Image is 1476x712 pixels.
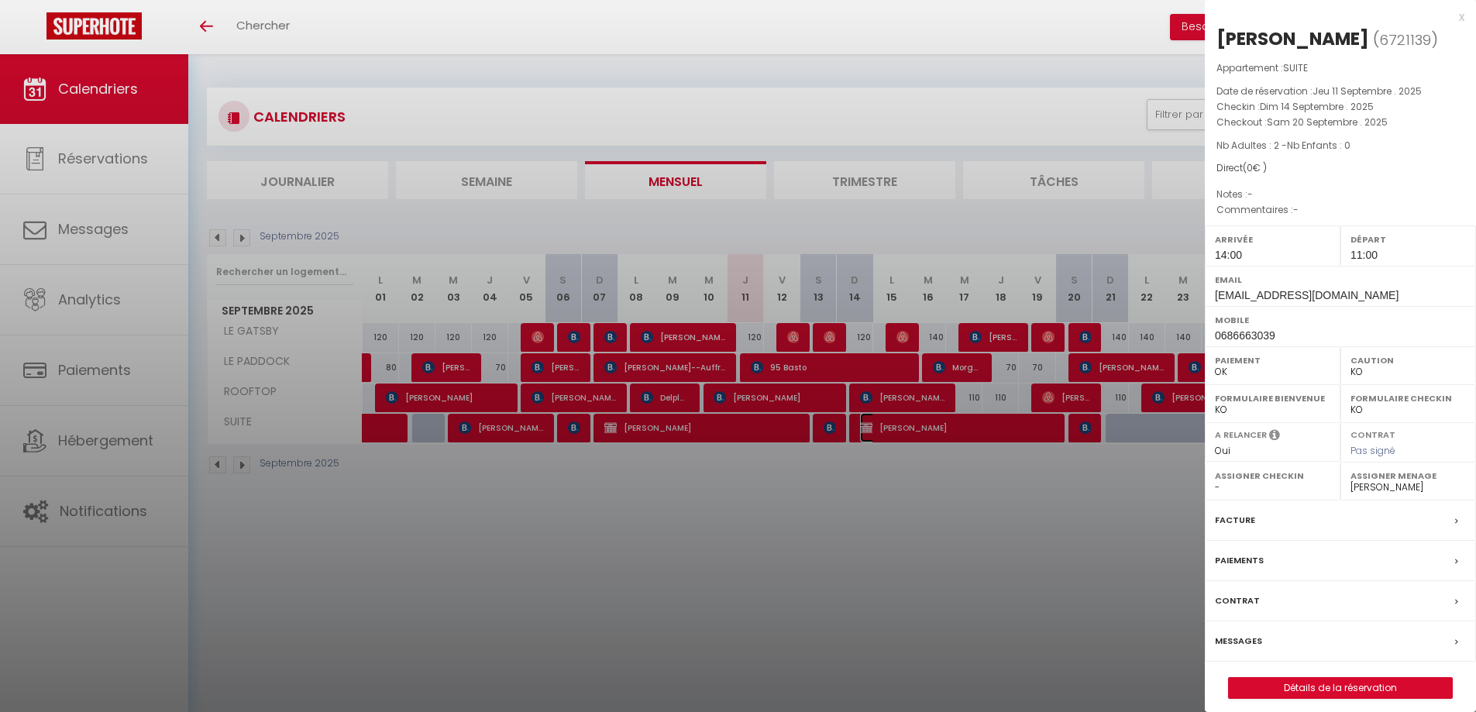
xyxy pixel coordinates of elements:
label: Paiements [1215,552,1264,569]
span: 0 [1247,161,1253,174]
label: Arrivée [1215,232,1330,247]
span: Nb Adultes : 2 - [1216,139,1350,152]
label: Assigner Menage [1350,468,1466,483]
label: Formulaire Checkin [1350,390,1466,406]
div: Direct [1216,161,1464,176]
label: Formulaire Bienvenue [1215,390,1330,406]
span: 6721139 [1379,30,1431,50]
span: Sam 20 Septembre . 2025 [1267,115,1388,129]
span: 0686663039 [1215,329,1275,342]
span: [EMAIL_ADDRESS][DOMAIN_NAME] [1215,289,1399,301]
label: Départ [1350,232,1466,247]
p: Checkout : [1216,115,1464,130]
span: 11:00 [1350,249,1378,261]
label: Contrat [1350,428,1395,439]
label: Paiement [1215,353,1330,368]
p: Appartement : [1216,60,1464,76]
span: Pas signé [1350,444,1395,457]
span: Nb Enfants : 0 [1287,139,1350,152]
label: Email [1215,272,1466,287]
button: Détails de la réservation [1228,677,1453,699]
span: ( € ) [1243,161,1267,174]
i: Sélectionner OUI si vous souhaiter envoyer les séquences de messages post-checkout [1269,428,1280,445]
span: ( ) [1373,29,1438,50]
p: Commentaires : [1216,202,1464,218]
span: 14:00 [1215,249,1242,261]
div: [PERSON_NAME] [1216,26,1369,51]
iframe: Chat [1410,642,1464,700]
button: Ouvrir le widget de chat LiveChat [12,6,59,53]
p: Date de réservation : [1216,84,1464,99]
span: SUITE [1283,61,1308,74]
p: Checkin : [1216,99,1464,115]
label: Contrat [1215,593,1260,609]
label: Mobile [1215,312,1466,328]
span: Dim 14 Septembre . 2025 [1260,100,1374,113]
label: Messages [1215,633,1262,649]
span: Jeu 11 Septembre . 2025 [1313,84,1422,98]
div: x [1205,8,1464,26]
span: - [1293,203,1299,216]
span: - [1247,187,1253,201]
label: Caution [1350,353,1466,368]
a: Détails de la réservation [1229,678,1452,698]
label: Facture [1215,512,1255,528]
label: Assigner Checkin [1215,468,1330,483]
label: A relancer [1215,428,1267,442]
p: Notes : [1216,187,1464,202]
